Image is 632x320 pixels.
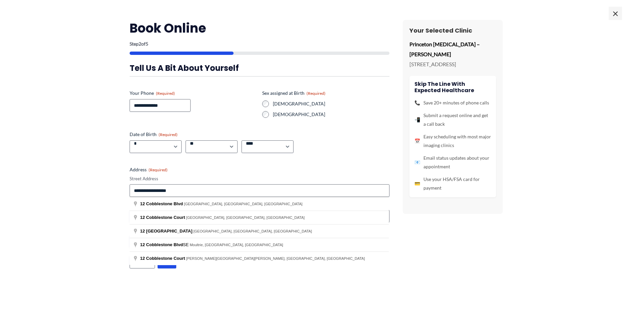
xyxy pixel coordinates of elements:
[414,111,491,128] li: Submit a request online and get a call back
[130,20,389,36] h2: Book Online
[146,41,148,47] span: 5
[186,216,305,220] span: [GEOGRAPHIC_DATA], [GEOGRAPHIC_DATA], [GEOGRAPHIC_DATA]
[307,91,325,96] span: (Required)
[190,243,283,247] span: Moultrie, [GEOGRAPHIC_DATA], [GEOGRAPHIC_DATA]
[414,115,420,124] span: 📲
[130,42,389,46] p: Step of
[146,242,183,247] span: Cobblestone Blvd
[140,215,145,220] span: 12
[273,100,389,107] label: [DEMOGRAPHIC_DATA]
[130,63,389,73] h3: Tell us a bit about yourself
[609,7,622,20] span: ×
[140,242,145,247] span: 12
[146,215,185,220] span: Cobblestone Court
[414,137,420,145] span: 📅
[414,98,491,107] li: Save 20+ minutes of phone calls
[130,131,178,138] legend: Date of Birth
[414,132,491,150] li: Easy scheduling with most major imaging clinics
[414,81,491,93] h4: Skip the line with Expected Healthcare
[146,201,183,206] span: Cobblestone Blvd
[156,91,175,96] span: (Required)
[414,98,420,107] span: 📞
[409,59,496,69] p: [STREET_ADDRESS]
[130,166,168,173] legend: Address
[273,111,389,118] label: [DEMOGRAPHIC_DATA]
[130,176,389,182] label: Street Address
[149,167,168,172] span: (Required)
[262,90,325,96] legend: Sex assigned at Birth
[184,202,303,206] span: [GEOGRAPHIC_DATA], [GEOGRAPHIC_DATA], [GEOGRAPHIC_DATA]
[146,229,193,234] span: [GEOGRAPHIC_DATA]
[414,158,420,167] span: 📧
[414,179,420,188] span: 💳
[414,154,491,171] li: Email status updates about your appointment
[186,256,365,260] span: [PERSON_NAME][GEOGRAPHIC_DATA][PERSON_NAME], [GEOGRAPHIC_DATA], [GEOGRAPHIC_DATA]
[140,229,145,234] span: 12
[140,256,145,261] span: 12
[146,256,185,261] span: Cobblestone Court
[139,41,141,47] span: 2
[409,27,496,34] h3: Your Selected Clinic
[130,90,257,96] label: Your Phone
[159,132,178,137] span: (Required)
[414,175,491,192] li: Use your HSA/FSA card for payment
[194,229,312,233] span: [GEOGRAPHIC_DATA], [GEOGRAPHIC_DATA], [GEOGRAPHIC_DATA]
[140,242,190,247] span: SE
[409,39,496,59] p: Princeton [MEDICAL_DATA] – [PERSON_NAME]
[140,201,145,206] span: 12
